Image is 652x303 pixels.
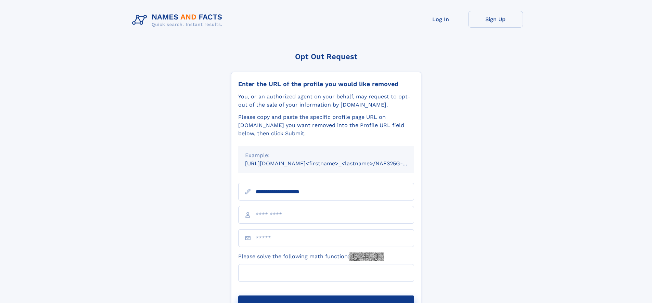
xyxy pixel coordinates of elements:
img: Logo Names and Facts [129,11,228,29]
a: Log In [413,11,468,28]
small: [URL][DOMAIN_NAME]<firstname>_<lastname>/NAF325G-xxxxxxxx [245,160,427,167]
div: Please copy and paste the specific profile page URL on [DOMAIN_NAME] you want removed into the Pr... [238,113,414,138]
label: Please solve the following math function: [238,252,384,261]
div: Example: [245,151,407,160]
div: Enter the URL of the profile you would like removed [238,80,414,88]
a: Sign Up [468,11,523,28]
div: Opt Out Request [231,52,421,61]
div: You, or an authorized agent on your behalf, may request to opt-out of the sale of your informatio... [238,93,414,109]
